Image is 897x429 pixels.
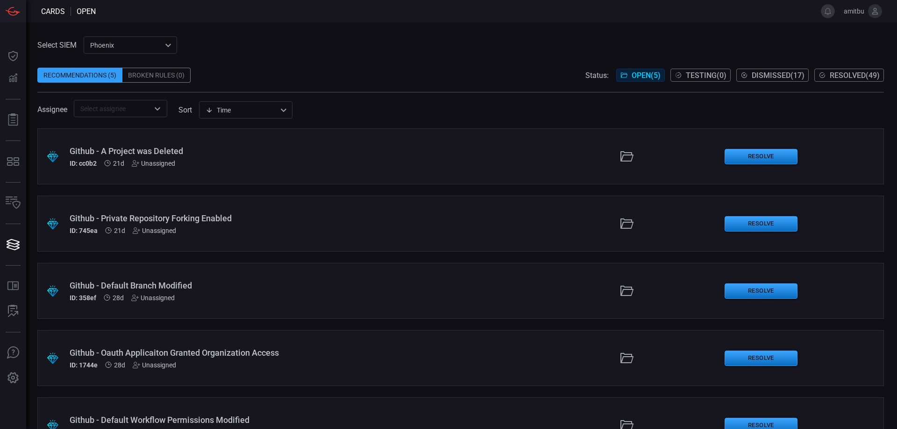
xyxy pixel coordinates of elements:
[114,361,125,369] span: Aug 04, 2025 8:45 AM
[814,69,884,82] button: Resolved(49)
[2,275,24,297] button: Rule Catalog
[70,348,366,358] div: Github - Oauth Applicaiton Granted Organization Access
[2,67,24,90] button: Detections
[70,160,97,167] h5: ID: cc0b2
[37,105,67,114] span: Assignee
[2,192,24,214] button: Inventory
[37,68,122,83] div: Recommendations (5)
[37,41,77,49] label: Select SIEM
[2,233,24,256] button: Cards
[77,7,96,16] span: open
[2,367,24,389] button: Preferences
[151,102,164,115] button: Open
[41,7,65,16] span: Cards
[725,283,797,299] button: Resolve
[90,41,162,50] p: Phoenix
[830,71,880,80] span: Resolved ( 49 )
[2,150,24,173] button: MITRE - Detection Posture
[70,227,98,234] h5: ID: 745ea
[725,351,797,366] button: Resolve
[686,71,726,80] span: Testing ( 0 )
[632,71,661,80] span: Open ( 5 )
[670,69,731,82] button: Testing(0)
[70,415,366,425] div: Github - Default Workflow Permissions Modified
[206,105,278,115] div: Time
[2,300,24,323] button: ALERT ANALYSIS
[616,69,665,82] button: Open(5)
[70,281,366,290] div: Github - Default Branch Modified
[113,294,124,302] span: Aug 04, 2025 8:45 AM
[2,342,24,364] button: Ask Us A Question
[131,294,175,302] div: Unassigned
[736,69,809,82] button: Dismissed(17)
[113,160,124,167] span: Aug 11, 2025 1:34 PM
[725,149,797,164] button: Resolve
[133,227,176,234] div: Unassigned
[2,109,24,131] button: Reports
[132,160,175,167] div: Unassigned
[133,361,176,369] div: Unassigned
[70,361,98,369] h5: ID: 1744e
[70,294,96,302] h5: ID: 358ef
[178,105,192,114] label: sort
[585,71,609,80] span: Status:
[839,7,864,15] span: amitbu
[70,146,366,156] div: Github - A Project was Deleted
[752,71,804,80] span: Dismissed ( 17 )
[122,68,191,83] div: Broken Rules (0)
[70,213,366,223] div: Github - Private Repository Forking Enabled
[77,103,149,114] input: Select assignee
[114,227,125,234] span: Aug 11, 2025 1:33 PM
[725,216,797,232] button: Resolve
[2,45,24,67] button: Dashboard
